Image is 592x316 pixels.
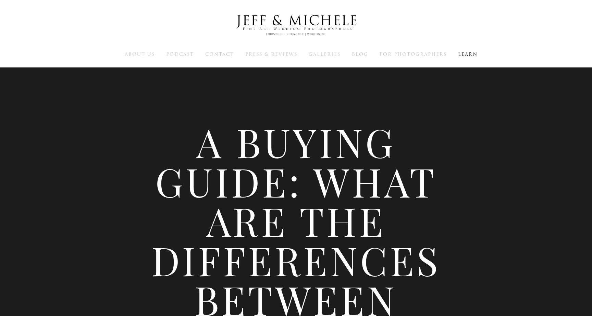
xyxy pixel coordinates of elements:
[309,51,341,58] span: Galleries
[227,9,365,42] img: Louisville Wedding Photographers - Jeff & Michele Wedding Photographers
[125,51,155,58] span: About Us
[166,51,194,58] span: Podcast
[458,51,478,57] a: Learn
[309,51,341,57] a: Galleries
[205,51,234,58] span: Contact
[125,51,155,57] a: About Us
[458,51,478,58] span: Learn
[166,51,194,57] a: Podcast
[352,51,368,58] span: Blog
[245,51,297,58] span: Press & Reviews
[352,51,368,57] a: Blog
[245,51,297,57] a: Press & Reviews
[205,51,234,57] a: Contact
[380,51,447,57] a: For Photographers
[380,51,447,58] span: For Photographers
